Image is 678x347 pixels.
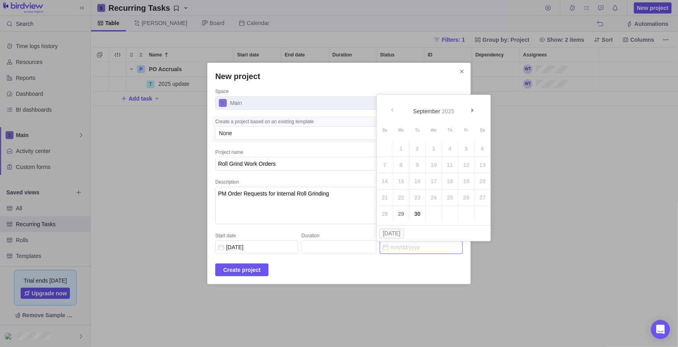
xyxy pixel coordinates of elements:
[464,128,468,132] span: Friday
[215,233,298,240] div: Start date
[466,103,483,120] a: Next
[448,128,452,132] span: Thursday
[301,233,377,240] div: Duration
[379,229,404,238] button: [DATE]
[480,128,485,132] span: Saturday
[651,320,670,339] div: Open Intercom Messenger
[471,108,475,112] span: Next
[223,265,261,275] span: Create project
[380,240,463,254] input: End date
[215,118,463,126] div: Create a project based on an existing template
[207,63,471,284] div: New project
[215,149,463,157] div: Project name
[413,108,440,114] span: September
[219,129,232,137] span: None
[301,240,377,254] input: Duration
[442,108,454,114] span: 2025
[215,179,463,187] div: Description
[215,71,463,82] h2: New project
[456,66,467,77] span: Close
[393,206,409,222] a: 29
[215,240,298,254] input: Start date
[415,128,419,132] span: Tuesday
[382,128,387,132] span: Sunday
[410,206,425,222] a: 30
[398,128,404,132] span: Monday
[215,187,463,224] textarea: Description
[215,88,463,96] div: Space
[431,128,437,132] span: Wednesday
[215,264,268,276] span: Create project
[215,157,463,171] textarea: Project name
